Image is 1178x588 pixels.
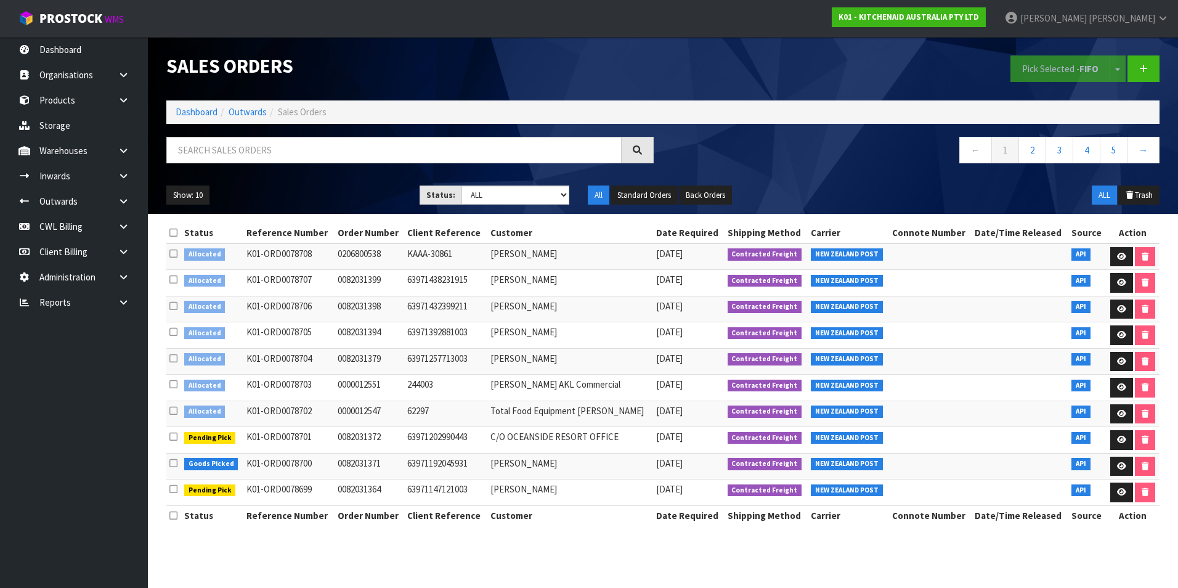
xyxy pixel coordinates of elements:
strong: K01 - KITCHENAID AUSTRALIA PTY LTD [839,12,979,22]
th: Reference Number [243,223,335,243]
nav: Page navigation [672,137,1160,167]
a: 5 [1100,137,1127,163]
span: [PERSON_NAME] [1020,12,1087,24]
small: WMS [105,14,124,25]
td: [PERSON_NAME] [487,480,653,506]
td: K01-ORD0078705 [243,322,335,349]
span: [PERSON_NAME] [1089,12,1155,24]
td: 0082031371 [335,453,404,480]
span: [DATE] [656,353,683,364]
span: Allocated [184,353,225,365]
span: Allocated [184,380,225,392]
td: [PERSON_NAME] AKL Commercial [487,375,653,401]
span: NEW ZEALAND POST [811,301,883,313]
th: Client Reference [404,223,487,243]
strong: Status: [426,190,455,200]
img: cube-alt.png [18,10,34,26]
span: Contracted Freight [728,301,802,313]
span: [DATE] [656,405,683,417]
span: Contracted Freight [728,353,802,365]
span: NEW ZEALAND POST [811,380,883,392]
th: Action [1107,505,1160,525]
span: [DATE] [656,431,683,443]
span: Pending Pick [184,484,236,497]
td: 244003 [404,375,487,401]
td: K01-ORD0078703 [243,375,335,401]
td: C/O OCEANSIDE RESORT OFFICE [487,427,653,454]
span: Contracted Freight [728,275,802,287]
a: 4 [1073,137,1100,163]
td: 0082031372 [335,427,404,454]
th: Action [1107,223,1160,243]
th: Shipping Method [725,223,808,243]
td: 0082031398 [335,296,404,322]
a: Dashboard [176,106,217,118]
a: ← [959,137,992,163]
span: Contracted Freight [728,484,802,497]
span: [DATE] [656,457,683,469]
td: [PERSON_NAME] [487,348,653,375]
span: API [1071,275,1091,287]
th: Date/Time Released [972,505,1068,525]
th: Date/Time Released [972,223,1068,243]
span: NEW ZEALAND POST [811,458,883,470]
button: Trash [1118,186,1160,205]
span: Allocated [184,275,225,287]
span: ProStock [39,10,102,27]
td: 63971202990443 [404,427,487,454]
span: Pending Pick [184,432,236,444]
button: Standard Orders [611,186,678,205]
button: All [588,186,609,205]
span: API [1071,432,1091,444]
td: 63971392881003 [404,322,487,349]
button: Show: 10 [166,186,209,205]
th: Connote Number [889,505,972,525]
th: Status [181,505,243,525]
td: 63971192045931 [404,453,487,480]
span: Allocated [184,327,225,340]
button: Back Orders [679,186,732,205]
td: 0082031394 [335,322,404,349]
td: Total Food Equipment [PERSON_NAME] [487,401,653,427]
td: K01-ORD0078699 [243,480,335,506]
th: Carrier [808,505,889,525]
span: Contracted Freight [728,380,802,392]
span: Contracted Freight [728,458,802,470]
h1: Sales Orders [166,55,654,77]
span: API [1071,327,1091,340]
span: API [1071,380,1091,392]
span: [DATE] [656,483,683,495]
td: 0000012547 [335,401,404,427]
span: NEW ZEALAND POST [811,484,883,497]
th: Order Number [335,223,404,243]
td: 63971432399211 [404,296,487,322]
strong: FIFO [1079,63,1099,75]
a: Outwards [229,106,267,118]
td: K01-ORD0078701 [243,427,335,454]
span: API [1071,248,1091,261]
span: Contracted Freight [728,432,802,444]
span: [DATE] [656,326,683,338]
td: [PERSON_NAME] [487,270,653,296]
span: API [1071,484,1091,497]
span: API [1071,353,1091,365]
span: NEW ZEALAND POST [811,432,883,444]
span: Sales Orders [278,106,327,118]
td: 63971147121003 [404,480,487,506]
th: Client Reference [404,505,487,525]
th: Source [1068,223,1106,243]
td: K01-ORD0078708 [243,243,335,270]
span: [DATE] [656,274,683,285]
td: 63971257713003 [404,348,487,375]
th: Carrier [808,223,889,243]
th: Customer [487,505,653,525]
span: Allocated [184,301,225,313]
a: K01 - KITCHENAID AUSTRALIA PTY LTD [832,7,986,27]
td: K01-ORD0078706 [243,296,335,322]
td: 0082031364 [335,480,404,506]
span: NEW ZEALAND POST [811,275,883,287]
span: Allocated [184,406,225,418]
button: ALL [1092,186,1117,205]
td: 0082031379 [335,348,404,375]
td: 0082031399 [335,270,404,296]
